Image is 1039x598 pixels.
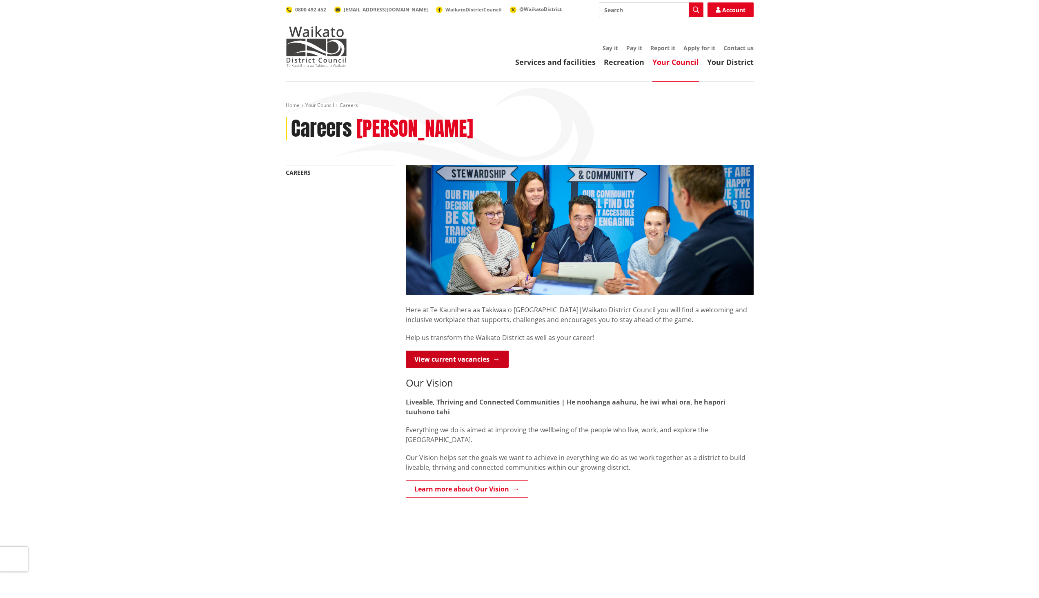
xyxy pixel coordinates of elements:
[604,57,644,67] a: Recreation
[406,425,754,445] p: Everything we do is aimed at improving the wellbeing of the people who live, work, and explore th...
[707,2,754,17] a: Account
[599,2,703,17] input: Search input
[295,6,326,13] span: 0800 492 452
[1001,564,1031,593] iframe: Messenger Launcher
[406,398,725,416] strong: Liveable, Thriving and Connected Communities | He noohanga aahuru, he iwi whai ora, he hapori tuu...
[707,57,754,67] a: Your District
[286,6,326,13] a: 0800 492 452
[406,295,754,325] p: Here at Te Kaunihera aa Takiwaa o [GEOGRAPHIC_DATA]|Waikato District Council you will find a welc...
[406,165,754,295] img: Ngaaruawaahia staff discussing planning
[683,44,715,52] a: Apply for it
[406,333,754,342] p: Help us transform the Waikato District as well as your career!
[334,6,428,13] a: [EMAIL_ADDRESS][DOMAIN_NAME]
[626,44,642,52] a: Pay it
[603,44,618,52] a: Say it
[436,6,502,13] a: WaikatoDistrictCouncil
[510,6,562,13] a: @WaikatoDistrict
[723,44,754,52] a: Contact us
[340,102,358,109] span: Careers
[519,6,562,13] span: @WaikatoDistrict
[291,117,352,141] h1: Careers
[406,377,754,389] h3: Our Vision
[515,57,596,67] a: Services and facilities
[650,44,675,52] a: Report it
[652,57,699,67] a: Your Council
[305,102,334,109] a: Your Council
[356,117,473,141] h2: [PERSON_NAME]
[286,102,300,109] a: Home
[406,453,754,472] p: Our Vision helps set the goals we want to achieve in everything we do as we work together as a di...
[406,480,528,498] a: Learn more about Our Vision
[344,6,428,13] span: [EMAIL_ADDRESS][DOMAIN_NAME]
[286,102,754,109] nav: breadcrumb
[286,26,347,67] img: Waikato District Council - Te Kaunihera aa Takiwaa o Waikato
[445,6,502,13] span: WaikatoDistrictCouncil
[286,169,311,176] a: Careers
[406,351,509,368] a: View current vacancies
